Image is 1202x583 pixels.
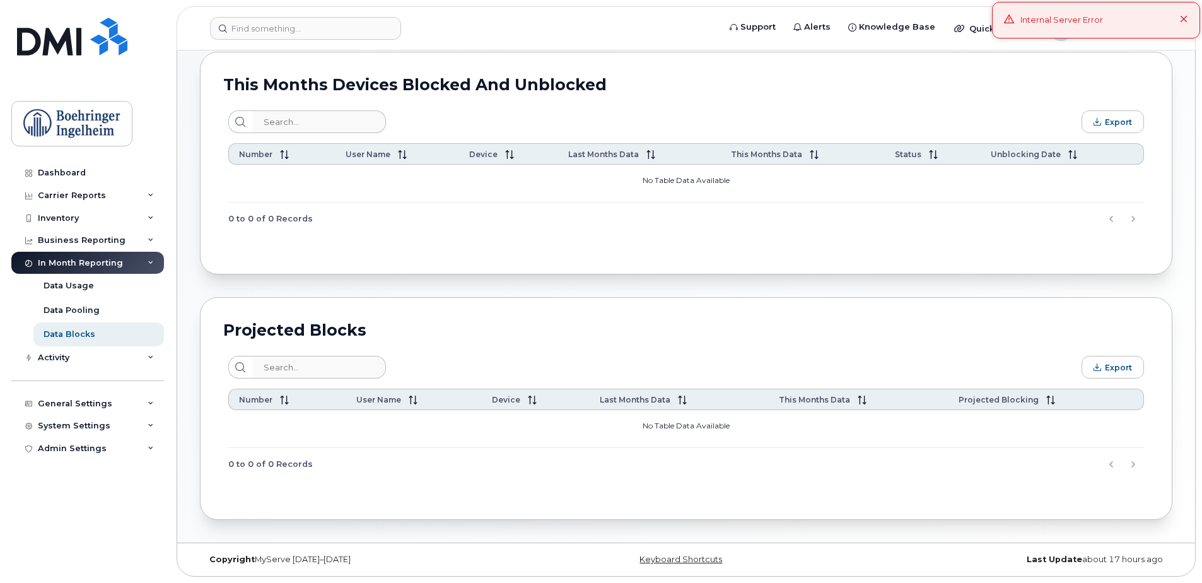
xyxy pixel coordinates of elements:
span: Alerts [804,21,831,33]
span: Number [239,150,272,159]
div: about 17 hours ago [848,555,1172,565]
h2: This Months Devices Blocked and Unblocked [223,75,607,94]
span: Status [895,150,921,159]
input: Find something... [210,17,401,40]
span: This Months Data [779,395,850,404]
span: Last Months Data [600,395,670,404]
a: Keyboard Shortcuts [639,555,722,564]
input: Search... [252,110,386,133]
strong: Copyright [209,555,255,564]
div: MyServe [DATE]–[DATE] [200,555,524,565]
span: Knowledge Base [859,21,935,33]
span: Device [469,150,498,159]
a: Alerts [785,15,839,40]
span: 0 to 0 of 0 Records [228,455,313,474]
span: Unblocking Date [991,150,1061,159]
button: Export [1082,356,1144,379]
span: Support [740,21,776,33]
input: Search... [252,356,386,379]
span: Projected Blocking [959,395,1039,404]
span: Export [1105,117,1132,127]
span: Device [492,395,520,404]
strong: Last Update [1027,555,1082,564]
a: Support [721,15,785,40]
span: User Name [356,395,401,404]
span: User Name [346,150,390,159]
div: Internal Server Error [1020,14,1103,26]
span: Export [1105,363,1132,372]
span: Last Months Data [568,150,639,159]
span: This Months Data [731,150,802,159]
a: Knowledge Base [839,15,944,40]
span: 0 to 0 of 0 Records [228,209,313,228]
td: No Table Data Available [228,165,1144,203]
span: Number [239,395,272,404]
span: Quicklinks [969,23,1015,33]
div: Quicklinks [945,16,1037,41]
h2: Projected Blocks [223,321,366,339]
td: No Table Data Available [228,410,1144,448]
button: Export [1082,110,1144,133]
